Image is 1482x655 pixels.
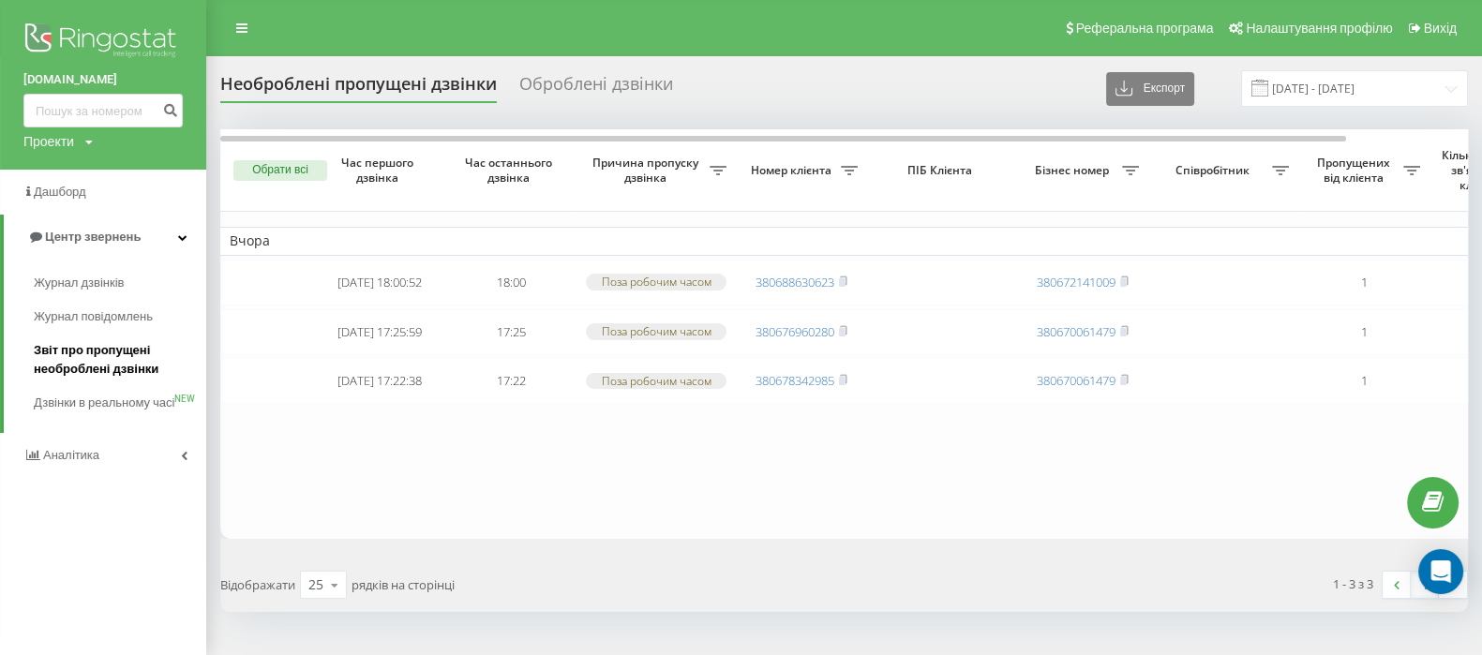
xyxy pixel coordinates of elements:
a: Журнал дзвінків [34,266,206,300]
td: 18:00 [445,260,576,305]
img: Ringostat logo [23,19,183,66]
span: Бізнес номер [1026,163,1122,178]
span: Час першого дзвінка [329,156,430,185]
div: 1 - 3 з 3 [1333,574,1373,593]
span: Аналiтика [43,448,99,462]
span: Дзвінки в реальному часі [34,394,174,412]
span: Відображати [220,576,295,593]
a: Дзвінки в реальному часіNEW [34,386,206,420]
span: Номер клієнта [745,163,841,178]
div: Поза робочим часом [586,323,726,339]
td: 17:22 [445,358,576,404]
span: Співробітник [1158,163,1272,178]
span: Центр звернень [45,230,141,244]
span: Вихід [1424,21,1457,36]
span: Журнал дзвінків [34,274,124,292]
td: 17:25 [445,309,576,355]
a: 380678342985 [756,372,834,389]
span: рядків на сторінці [352,576,455,593]
a: 380672141009 [1037,274,1115,290]
span: Причина пропуску дзвінка [586,156,710,185]
a: 380688630623 [756,274,834,290]
td: 1 [1298,309,1430,355]
div: Поза робочим часом [586,373,726,389]
span: ПІБ Клієнта [883,163,1001,178]
span: Час останнього дзвінка [460,156,561,185]
span: Налаштування профілю [1246,21,1392,36]
span: Реферальна програма [1076,21,1214,36]
button: Обрати всі [233,160,327,181]
a: 380676960280 [756,323,834,340]
a: Центр звернень [4,215,206,260]
div: Проекти [23,132,74,151]
a: 380670061479 [1037,372,1115,389]
span: Звіт про пропущені необроблені дзвінки [34,341,197,379]
td: 1 [1298,358,1430,404]
input: Пошук за номером [23,94,183,127]
a: Звіт про пропущені необроблені дзвінки [34,334,206,386]
td: [DATE] 17:25:59 [314,309,445,355]
span: Пропущених від клієнта [1308,156,1403,185]
td: [DATE] 18:00:52 [314,260,445,305]
td: [DATE] 17:22:38 [314,358,445,404]
div: 25 [308,575,323,594]
span: Дашборд [34,185,86,199]
a: 1 [1411,572,1439,598]
div: Необроблені пропущені дзвінки [220,74,497,103]
td: 1 [1298,260,1430,305]
a: [DOMAIN_NAME] [23,70,183,89]
div: Open Intercom Messenger [1418,549,1463,594]
a: Журнал повідомлень [34,300,206,334]
span: Журнал повідомлень [34,307,153,326]
button: Експорт [1106,72,1194,106]
a: 380670061479 [1037,323,1115,340]
div: Поза робочим часом [586,274,726,290]
div: Оброблені дзвінки [519,74,673,103]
